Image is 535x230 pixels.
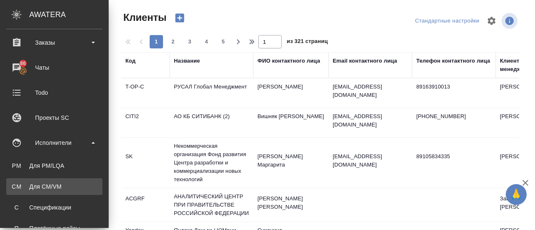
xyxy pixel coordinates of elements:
p: [EMAIL_ADDRESS][DOMAIN_NAME] [333,112,408,129]
div: Спецификации [10,203,98,212]
td: T-OP-C [121,78,170,108]
td: АНАЛИТИЧЕСКИЙ ЦЕНТР ПРИ ПРАВИТЕЛЬСТВЕ РОССИЙСКОЙ ФЕДЕРАЦИИ [170,188,253,222]
button: 5 [217,35,230,48]
span: 2 [166,38,180,46]
a: PMДля PM/LQA [6,157,102,174]
td: [PERSON_NAME] Маргарита [253,148,329,177]
div: ФИО контактного лица [257,57,320,65]
span: 🙏 [509,186,523,203]
div: Телефон контактного лица [416,57,490,65]
div: split button [413,15,481,28]
p: 89105834335 [416,152,492,161]
span: 3 [183,38,196,46]
span: Посмотреть информацию [502,13,519,29]
div: Код [125,57,135,65]
div: Проекты SC [6,111,102,124]
a: CMДля CM/VM [6,178,102,195]
button: 2 [166,35,180,48]
td: [PERSON_NAME] [PERSON_NAME] [253,190,329,220]
p: [EMAIL_ADDRESS][DOMAIN_NAME] [333,83,408,99]
div: Название [174,57,200,65]
div: AWATERA [29,6,109,23]
td: [PERSON_NAME] [253,78,329,108]
td: CITI2 [121,108,170,137]
div: Заказы [6,36,102,49]
div: Для PM/LQA [10,162,98,170]
div: Email контактного лица [333,57,397,65]
button: 3 [183,35,196,48]
span: Клиенты [121,11,166,24]
button: 4 [200,35,213,48]
div: Исполнители [6,136,102,149]
a: Проекты SC [2,107,107,128]
div: Чаты [6,61,102,74]
span: Настроить таблицу [481,11,502,31]
a: ССпецификации [6,199,102,216]
p: 89163910013 [416,83,492,91]
td: SK [121,148,170,177]
a: 86Чаты [2,57,107,78]
p: [PHONE_NUMBER] [416,112,492,121]
td: Вишняк [PERSON_NAME] [253,108,329,137]
button: 🙏 [506,184,527,205]
td: АО КБ СИТИБАНК (2) [170,108,253,137]
div: Todo [6,86,102,99]
p: [EMAIL_ADDRESS][DOMAIN_NAME] [333,152,408,169]
button: Создать [170,11,190,25]
span: 86 [15,59,31,68]
td: Некоммерческая организация Фонд развития Центра разработки и коммерциализации новых технологий [170,138,253,188]
span: 5 [217,38,230,46]
td: ACGRF [121,190,170,220]
td: РУСАЛ Глобал Менеджмент [170,78,253,108]
span: 4 [200,38,213,46]
span: из 321 страниц [287,36,328,48]
a: Todo [2,82,107,103]
div: Для CM/VM [10,182,98,191]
